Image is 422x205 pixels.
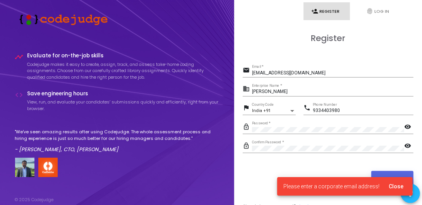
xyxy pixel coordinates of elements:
[243,123,252,132] mat-icon: lock_outline
[243,66,252,76] mat-icon: email
[252,71,413,76] input: Email
[243,33,413,43] h3: Register
[15,129,220,141] p: "We've seen amazing results after using Codejudge. The whole assessment process and hiring experi...
[304,104,313,113] mat-icon: phone
[38,158,58,177] img: company-logo
[27,91,220,97] h4: Save engineering hours
[283,183,379,190] span: Please enter a corporate email address!
[313,108,413,114] input: Phone Number
[252,108,271,113] span: India +91
[404,123,413,132] mat-icon: visibility
[243,142,252,151] mat-icon: lock_outline
[311,8,318,15] i: person_add
[304,2,350,21] a: person_addRegister
[243,85,252,94] mat-icon: business
[366,8,373,15] i: fingerprint
[27,53,220,59] h4: Evaluate for on-the-job skills
[15,158,34,177] img: user image
[15,91,24,99] i: code
[359,2,405,21] a: fingerprintLog In
[27,61,220,81] p: Codejudge makes it easy to create, assign, track, and assess take-home coding assignments. Choose...
[389,183,403,189] span: Close
[15,53,24,61] i: timeline
[252,89,413,95] input: Enterprise Name
[404,142,413,151] mat-icon: visibility
[15,196,54,203] div: © 2025 Codejudge
[27,99,220,112] p: View, run, and evaluate your candidates’ submissions quickly and efficiently, right from your bro...
[15,146,119,153] em: - [PERSON_NAME], CTO, [PERSON_NAME]
[243,104,252,113] mat-icon: flag
[383,179,410,193] button: Close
